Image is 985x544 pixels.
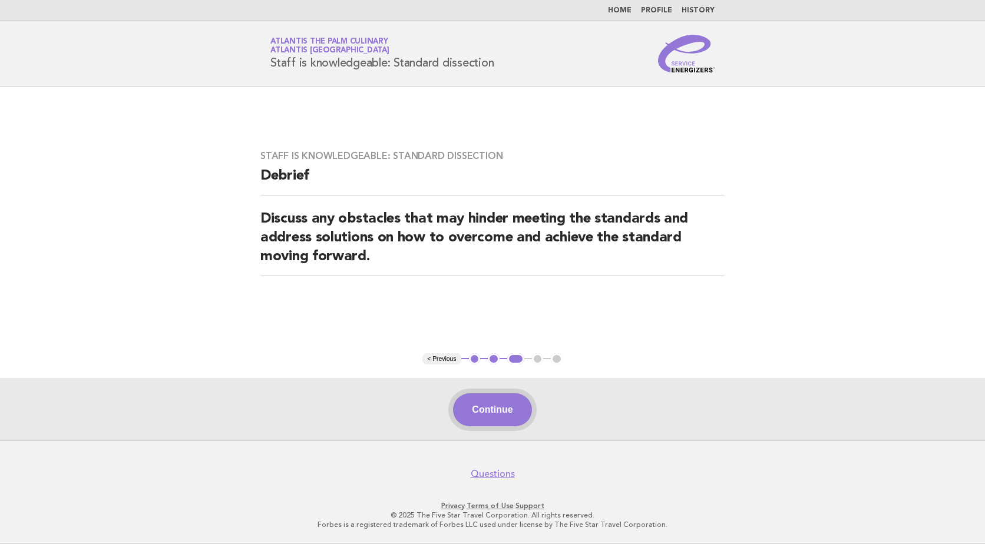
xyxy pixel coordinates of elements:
[270,38,494,69] h1: Staff is knowledgeable: Standard dissection
[260,150,725,162] h3: Staff is knowledgeable: Standard dissection
[270,47,389,55] span: Atlantis [GEOGRAPHIC_DATA]
[469,353,481,365] button: 1
[132,501,853,510] p: · ·
[471,468,515,480] a: Questions
[270,38,389,54] a: Atlantis The Palm CulinaryAtlantis [GEOGRAPHIC_DATA]
[422,353,461,365] button: < Previous
[260,210,725,276] h2: Discuss any obstacles that may hinder meeting the standards and address solutions on how to overc...
[260,167,725,195] h2: Debrief
[441,502,465,510] a: Privacy
[467,502,514,510] a: Terms of Use
[608,7,632,14] a: Home
[132,510,853,520] p: © 2025 The Five Star Travel Corporation. All rights reserved.
[488,353,500,365] button: 2
[515,502,544,510] a: Support
[453,393,531,426] button: Continue
[132,520,853,529] p: Forbes is a registered trademark of Forbes LLC used under license by The Five Star Travel Corpora...
[682,7,715,14] a: History
[641,7,672,14] a: Profile
[507,353,524,365] button: 3
[658,35,715,72] img: Service Energizers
